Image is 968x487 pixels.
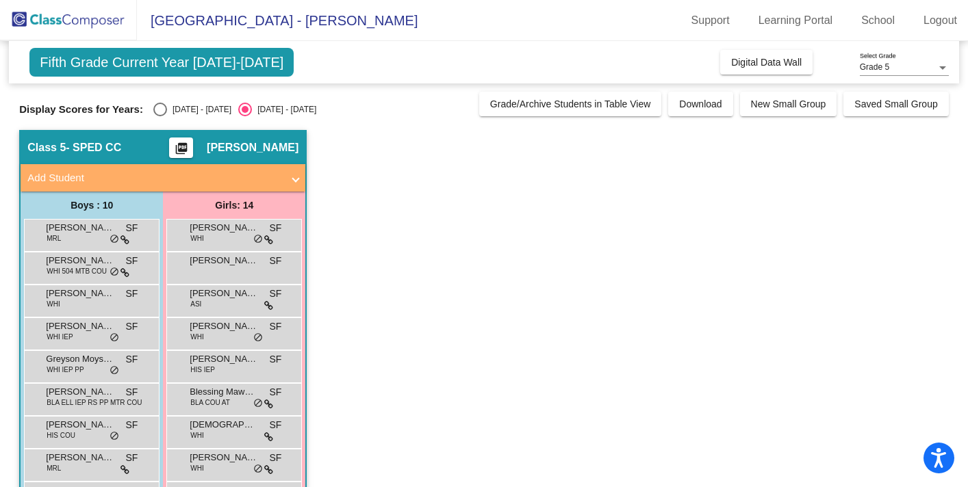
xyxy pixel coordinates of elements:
[190,418,258,432] span: [DEMOGRAPHIC_DATA][PERSON_NAME]
[253,234,263,245] span: do_not_disturb_alt
[125,418,138,432] span: SF
[46,451,114,464] span: [PERSON_NAME]
[19,103,143,116] span: Display Scores for Years:
[190,319,258,333] span: [PERSON_NAME]
[137,10,418,31] span: [GEOGRAPHIC_DATA] - [PERSON_NAME]
[29,48,294,77] span: Fifth Grade Current Year [DATE]-[DATE]
[269,418,281,432] span: SF
[27,141,66,155] span: Class 5
[253,464,263,475] span: do_not_disturb_alt
[47,299,60,309] span: WHI
[479,92,662,116] button: Grade/Archive Students in Table View
[490,98,651,109] span: Grade/Archive Students in Table View
[190,463,203,473] span: WHI
[748,10,844,31] a: Learning Portal
[252,103,316,116] div: [DATE] - [DATE]
[153,103,316,116] mat-radio-group: Select an option
[47,332,73,342] span: WHI IEP
[163,192,305,219] div: Girls: 14
[125,451,138,465] span: SF
[110,332,119,343] span: do_not_disturb_alt
[46,319,114,333] span: [PERSON_NAME]
[731,57,802,68] span: Digital Data Wall
[680,10,741,31] a: Support
[125,385,138,399] span: SF
[190,352,258,366] span: [PERSON_NAME]
[46,254,114,267] span: [PERSON_NAME]
[27,170,282,186] mat-panel-title: Add Student
[190,385,258,399] span: Blessing Mawouvi
[46,221,114,235] span: [PERSON_NAME]
[46,352,114,366] span: Greyson Moyssiadis
[47,463,61,473] span: MRL
[66,141,121,155] span: - SPED CC
[850,10,906,31] a: School
[190,397,230,408] span: BLA COU AT
[720,50,813,75] button: Digital Data Wall
[47,397,142,408] span: BLA ELL IEP RS PP MTR COU
[253,398,263,409] span: do_not_disturb_alt
[190,221,258,235] span: [PERSON_NAME]
[190,451,258,464] span: [PERSON_NAME]
[46,385,114,399] span: [PERSON_NAME]
[253,332,263,343] span: do_not_disturb_alt
[47,233,61,243] span: MRL
[110,431,119,442] span: do_not_disturb_alt
[190,254,258,267] span: [PERSON_NAME]
[269,221,281,235] span: SF
[269,385,281,399] span: SF
[843,92,948,116] button: Saved Small Group
[190,365,215,375] span: HIS IEP
[125,221,138,235] span: SF
[751,98,826,109] span: New Small Group
[110,234,119,245] span: do_not_disturb_alt
[190,332,203,342] span: WHI
[190,299,201,309] span: ASI
[740,92,837,116] button: New Small Group
[46,287,114,300] span: [PERSON_NAME]
[913,10,968,31] a: Logout
[125,319,138,334] span: SF
[169,137,193,158] button: Print Students Details
[190,287,258,300] span: [PERSON_NAME]
[110,365,119,376] span: do_not_disturb_alt
[110,267,119,278] span: do_not_disturb_alt
[269,352,281,367] span: SF
[167,103,231,116] div: [DATE] - [DATE]
[190,430,203,440] span: WHI
[47,266,107,276] span: WHI 504 MTB COU
[21,192,163,219] div: Boys : 10
[173,142,190,161] mat-icon: picture_as_pdf
[125,254,138,268] span: SF
[207,141,298,155] span: [PERSON_NAME]
[679,98,722,109] span: Download
[668,92,733,116] button: Download
[860,62,889,72] span: Grade 5
[21,164,305,192] mat-expansion-panel-header: Add Student
[46,418,114,432] span: [PERSON_NAME]
[47,365,84,375] span: WHI IEP PP
[854,98,937,109] span: Saved Small Group
[125,287,138,301] span: SF
[269,451,281,465] span: SF
[269,319,281,334] span: SF
[269,287,281,301] span: SF
[269,254,281,268] span: SF
[125,352,138,367] span: SF
[190,233,203,243] span: WHI
[47,430,75,440] span: HIS COU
